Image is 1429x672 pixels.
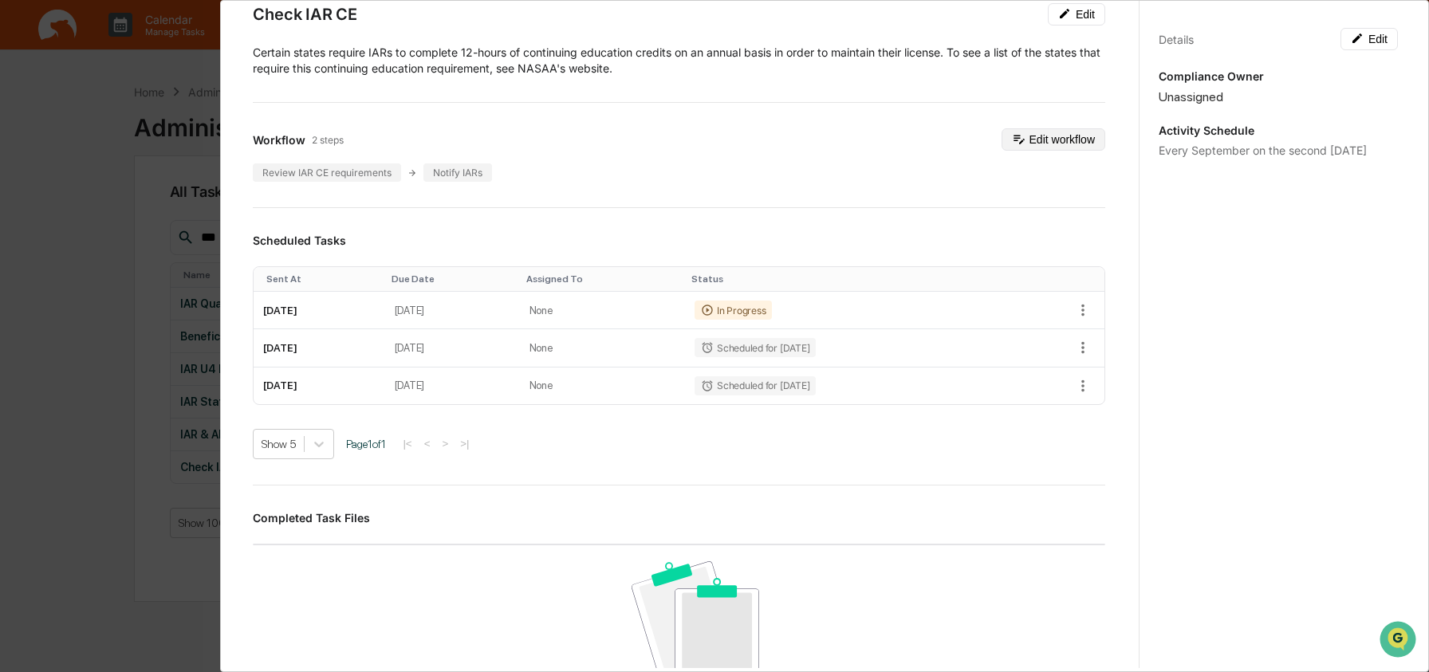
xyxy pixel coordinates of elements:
[419,437,435,450] button: <
[695,301,772,320] div: In Progress
[1378,619,1421,662] iframe: Open customer support
[1048,3,1105,26] button: Edit
[423,163,492,182] div: Notify IARs
[253,234,1105,247] h3: Scheduled Tasks
[695,376,816,395] div: Scheduled for [DATE]
[385,329,520,367] td: [DATE]
[116,202,128,215] div: 🗄️
[520,367,686,404] td: None
[109,195,204,223] a: 🗄️Attestations
[10,195,109,223] a: 🖐️Preclearance
[691,273,999,285] div: Toggle SortBy
[398,437,416,450] button: |<
[32,201,103,217] span: Preclearance
[1340,28,1398,50] button: Edit
[1002,128,1105,151] button: Edit workflow
[112,269,193,282] a: Powered byPylon
[253,133,305,147] span: Workflow
[385,292,520,329] td: [DATE]
[16,122,45,151] img: 1746055101610-c473b297-6a78-478c-a979-82029cc54cd1
[16,33,290,59] p: How can we help?
[526,273,679,285] div: Toggle SortBy
[132,201,198,217] span: Attestations
[16,202,29,215] div: 🖐️
[271,127,290,146] button: Start new chat
[346,438,386,450] span: Page 1 of 1
[254,367,384,404] td: [DATE]
[16,233,29,246] div: 🔎
[1159,124,1398,137] p: Activity Schedule
[54,138,202,151] div: We're available if you need us!
[385,367,520,404] td: [DATE]
[253,163,401,182] div: Review IAR CE requirements
[437,437,453,450] button: >
[392,273,514,285] div: Toggle SortBy
[54,122,262,138] div: Start new chat
[312,134,344,146] span: 2 steps
[254,329,384,367] td: [DATE]
[266,273,378,285] div: Toggle SortBy
[455,437,474,450] button: >|
[32,231,100,247] span: Data Lookup
[1159,89,1398,104] div: Unassigned
[520,292,686,329] td: None
[159,270,193,282] span: Pylon
[695,338,816,357] div: Scheduled for [DATE]
[253,511,1105,525] h3: Completed Task Files
[1159,143,1398,157] div: Every September on the second [DATE]
[1159,33,1194,46] div: Details
[254,292,384,329] td: [DATE]
[253,45,1105,77] p: Certain states require IARs to complete 12-hours of continuing education credits on an annual bas...
[520,329,686,367] td: None
[253,5,357,24] div: Check IAR CE
[10,225,107,253] a: 🔎Data Lookup
[1159,69,1398,83] p: Compliance Owner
